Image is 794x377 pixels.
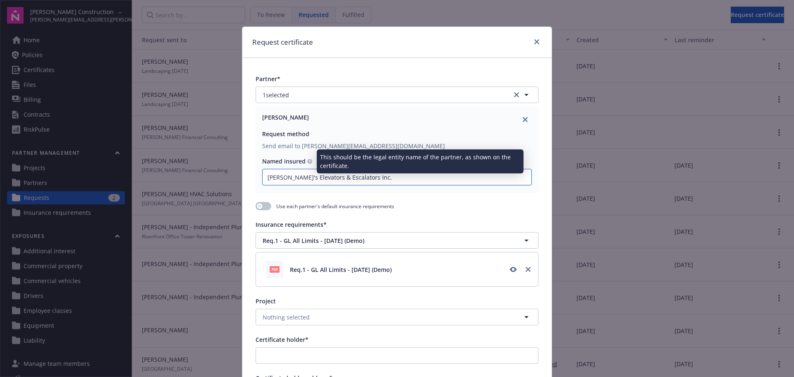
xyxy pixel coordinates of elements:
a: View [507,263,520,276]
span: Req.1 - GL All Limits - Apr28 (Demo) [290,265,392,274]
span: pdf [270,266,280,272]
span: 1 selected [263,91,289,99]
span: Certificate holder* [256,336,309,343]
a: Remove partner [519,113,532,126]
a: close [532,37,542,47]
span: Partner* [256,75,280,83]
span: Insurance requirements* [256,221,327,228]
span: Project [256,297,276,305]
h1: Request certificate [252,37,313,48]
span: Nothing selected [263,313,310,322]
span: Use each partner's default insurance requirements [276,203,394,210]
div: Send email to [PERSON_NAME][EMAIL_ADDRESS][DOMAIN_NAME] [262,142,532,150]
button: 1selectedclear selection [256,86,538,103]
button: Nothing selected [256,309,538,325]
button: Req.1 - GL All Limits - [DATE] (Demo) [256,232,538,249]
span: Req.1 - GL All Limits - [DATE] (Demo) [263,236,495,245]
a: Remove [521,263,535,276]
div: Request method [262,130,532,138]
a: clear selection [512,90,521,100]
span: Named insured [262,157,306,165]
div: [PERSON_NAME] [262,113,309,126]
